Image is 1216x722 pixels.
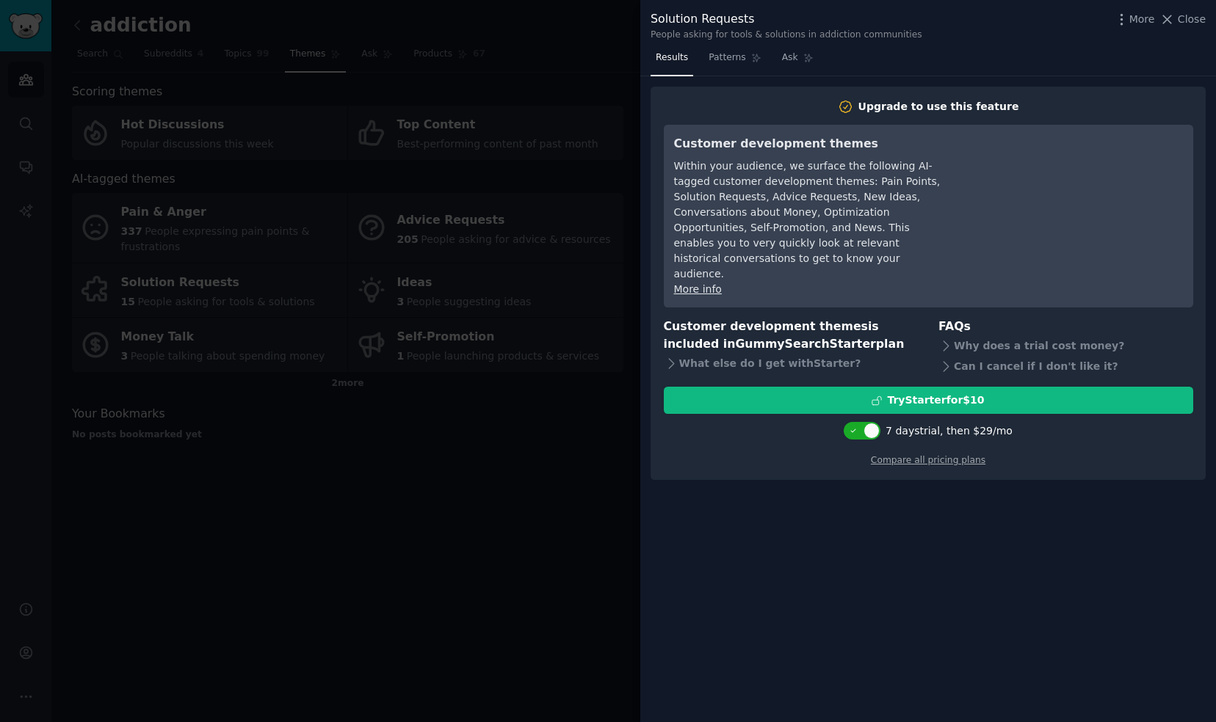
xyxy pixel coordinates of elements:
span: Ask [782,51,798,65]
a: Results [651,46,693,76]
span: Close [1178,12,1206,27]
span: Patterns [709,51,745,65]
a: More info [674,283,722,295]
div: Within your audience, we surface the following AI-tagged customer development themes: Pain Points... [674,158,942,282]
div: Upgrade to use this feature [858,99,1019,114]
h3: Customer development themes [674,135,942,153]
div: Try Starter for $10 [887,393,984,408]
button: Close [1159,12,1206,27]
div: People asking for tools & solutions in addiction communities [651,29,922,42]
div: Why does a trial cost money? [938,335,1193,356]
div: Solution Requests [651,10,922,29]
a: Ask [777,46,819,76]
iframe: YouTube video player [963,135,1183,245]
div: What else do I get with Starter ? [664,354,919,374]
div: 7 days trial, then $ 29 /mo [886,423,1013,439]
a: Patterns [703,46,766,76]
button: More [1114,12,1155,27]
a: Compare all pricing plans [871,455,985,465]
span: Results [656,51,688,65]
span: More [1129,12,1155,27]
h3: Customer development themes is included in plan [664,318,919,354]
span: GummySearch Starter [735,337,875,351]
button: TryStarterfor$10 [664,387,1193,414]
h3: FAQs [938,318,1193,336]
div: Can I cancel if I don't like it? [938,356,1193,376]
